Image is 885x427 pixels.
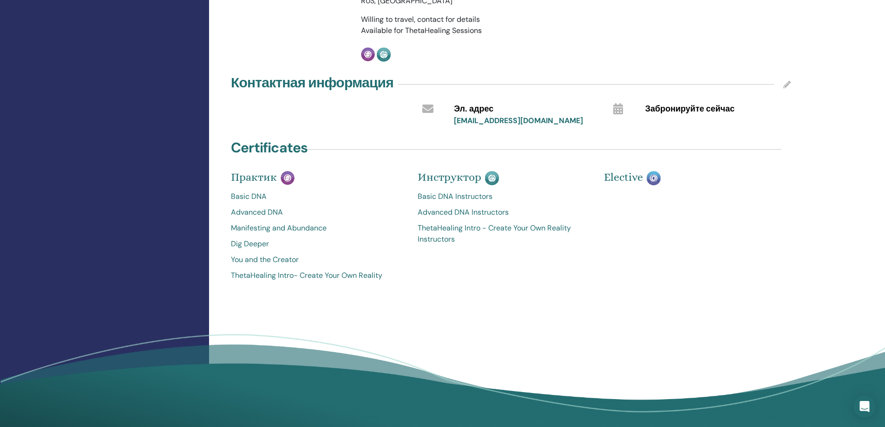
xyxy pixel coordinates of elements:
a: [EMAIL_ADDRESS][DOMAIN_NAME] [454,116,583,125]
a: Dig Deeper [231,238,404,250]
a: Advanced DNA [231,207,404,218]
span: Эл. адрес [454,103,493,115]
span: Забронируйте сейчас [645,103,735,115]
span: Elective [604,171,643,184]
h4: Контактная информация [231,74,393,91]
div: Open Intercom Messenger [853,395,876,418]
a: ThetaHealing Intro- Create Your Own Reality [231,270,404,281]
span: Инструктор [418,171,481,184]
h4: Certificates [231,139,308,156]
span: Практик [231,171,277,184]
a: Basic DNA [231,191,404,202]
a: You and the Creator [231,254,404,265]
a: ThetaHealing Intro - Create Your Own Reality Instructors [418,223,590,245]
span: Available for ThetaHealing Sessions [361,26,482,35]
span: Willing to travel, contact for details [361,14,480,24]
a: Advanced DNA Instructors [418,207,590,218]
a: Manifesting and Abundance [231,223,404,234]
a: Basic DNA Instructors [418,191,590,202]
